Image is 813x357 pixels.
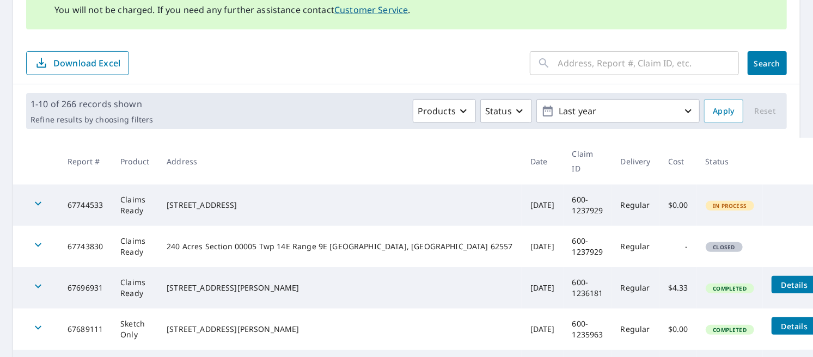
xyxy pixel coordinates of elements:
[659,138,697,184] th: Cost
[167,241,512,252] div: 240 Acres Section 00005 Twp 14E Range 9E [GEOGRAPHIC_DATA], [GEOGRAPHIC_DATA] 62557
[659,309,697,350] td: $0.00
[612,309,659,350] td: Regular
[167,200,512,211] div: [STREET_ADDRESS]
[612,267,659,309] td: Regular
[480,99,532,123] button: Status
[756,58,778,69] span: Search
[659,226,697,267] td: -
[536,99,700,123] button: Last year
[707,202,754,210] span: In Process
[522,226,564,267] td: [DATE]
[713,104,735,118] span: Apply
[522,138,564,184] th: Date
[707,285,753,292] span: Completed
[59,267,112,309] td: 67696931
[30,97,153,110] p: 1-10 of 266 records shown
[30,115,153,125] p: Refine results by choosing filters
[564,184,612,226] td: 600-1237929
[59,309,112,350] td: 67689111
[778,321,811,331] span: Details
[418,104,456,118] p: Products
[659,184,697,226] td: $0.00
[158,138,521,184] th: Address
[59,226,112,267] td: 67743830
[697,138,763,184] th: Status
[704,99,743,123] button: Apply
[53,57,120,69] p: Download Excel
[612,138,659,184] th: Delivery
[707,326,753,334] span: Completed
[522,184,564,226] td: [DATE]
[564,138,612,184] th: Claim ID
[612,184,659,226] td: Regular
[54,3,411,16] p: You will not be charged. If you need any further assistance contact .
[564,226,612,267] td: 600-1237929
[59,138,112,184] th: Report #
[522,267,564,309] td: [DATE]
[612,226,659,267] td: Regular
[564,309,612,350] td: 600-1235963
[707,243,742,251] span: Closed
[59,184,112,226] td: 67744533
[334,4,408,16] a: Customer Service
[167,282,512,293] div: [STREET_ADDRESS][PERSON_NAME]
[112,309,158,350] td: Sketch Only
[522,309,564,350] td: [DATE]
[112,138,158,184] th: Product
[413,99,476,123] button: Products
[112,226,158,267] td: Claims Ready
[558,48,739,78] input: Address, Report #, Claim ID, etc.
[564,267,612,309] td: 600-1236181
[112,184,158,226] td: Claims Ready
[554,102,682,121] p: Last year
[778,280,811,290] span: Details
[748,51,787,75] button: Search
[659,267,697,309] td: $4.33
[26,51,129,75] button: Download Excel
[485,104,512,118] p: Status
[167,324,512,335] div: [STREET_ADDRESS][PERSON_NAME]
[112,267,158,309] td: Claims Ready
